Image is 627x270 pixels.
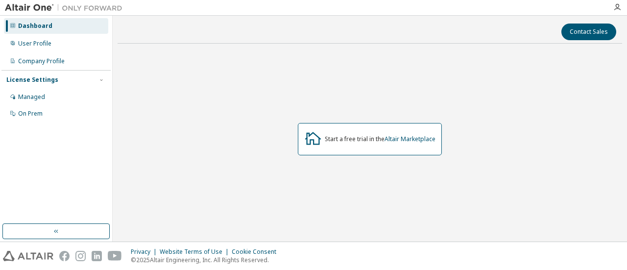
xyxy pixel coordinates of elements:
div: Dashboard [18,22,52,30]
button: Contact Sales [561,24,616,40]
div: Website Terms of Use [160,248,232,256]
div: Start a free trial in the [325,135,435,143]
img: Altair One [5,3,127,13]
div: Managed [18,93,45,101]
div: Company Profile [18,57,65,65]
img: facebook.svg [59,251,70,261]
a: Altair Marketplace [385,135,435,143]
div: License Settings [6,76,58,84]
div: Cookie Consent [232,248,282,256]
img: altair_logo.svg [3,251,53,261]
p: © 2025 Altair Engineering, Inc. All Rights Reserved. [131,256,282,264]
div: User Profile [18,40,51,48]
img: youtube.svg [108,251,122,261]
img: linkedin.svg [92,251,102,261]
div: On Prem [18,110,43,118]
img: instagram.svg [75,251,86,261]
div: Privacy [131,248,160,256]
